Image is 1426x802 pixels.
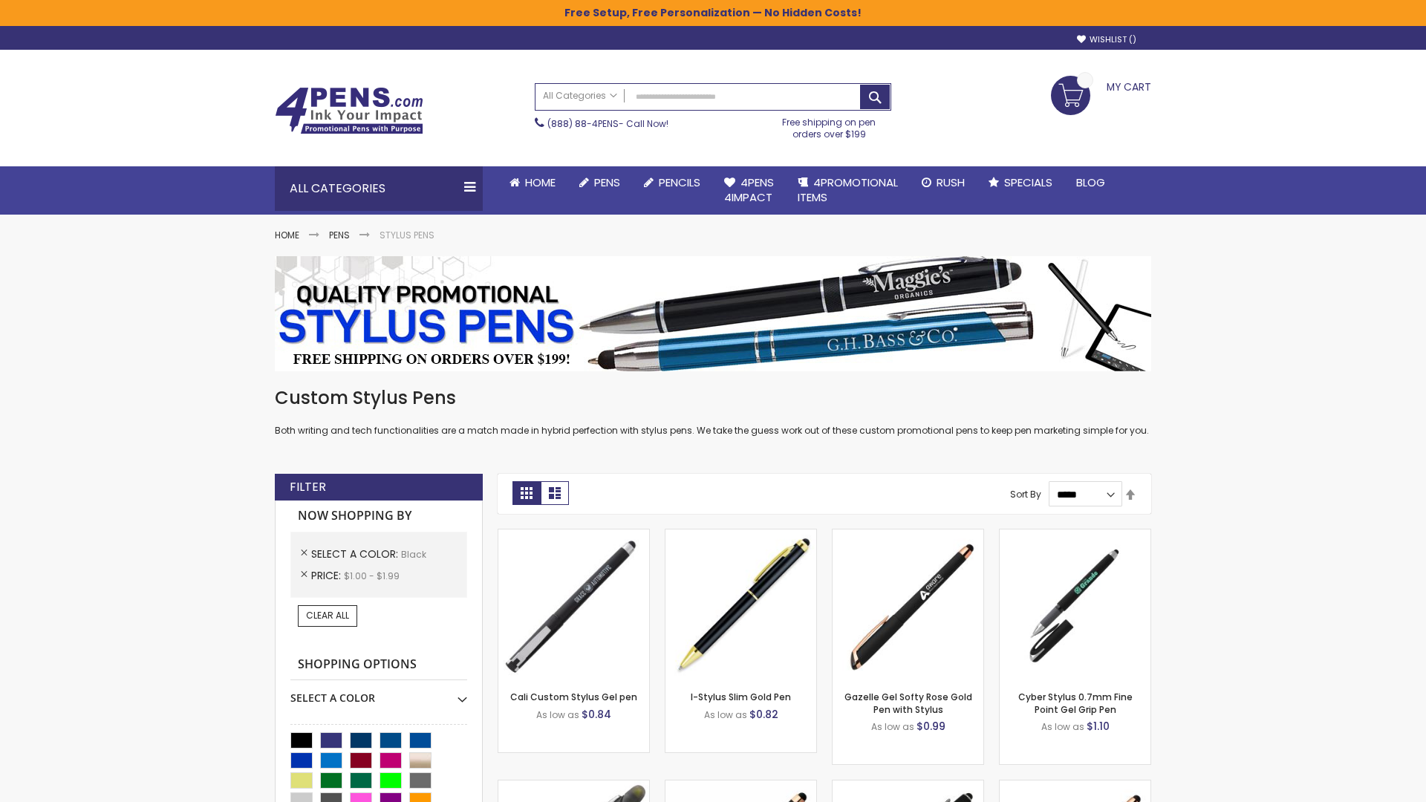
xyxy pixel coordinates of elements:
[512,481,541,505] strong: Grid
[1076,175,1105,190] span: Blog
[665,780,816,792] a: Islander Softy Rose Gold Gel Pen with Stylus-Black
[311,568,344,583] span: Price
[344,570,400,582] span: $1.00 - $1.99
[298,605,357,626] a: Clear All
[275,166,483,211] div: All Categories
[498,166,567,199] a: Home
[329,229,350,241] a: Pens
[582,707,611,722] span: $0.84
[543,90,617,102] span: All Categories
[275,256,1151,371] img: Stylus Pens
[798,175,898,205] span: 4PROMOTIONAL ITEMS
[1000,780,1150,792] a: Gazelle Gel Softy Rose Gold Pen with Stylus - ColorJet-Black
[275,229,299,241] a: Home
[1004,175,1052,190] span: Specials
[498,529,649,541] a: Cali Custom Stylus Gel pen-Black
[594,175,620,190] span: Pens
[536,708,579,721] span: As low as
[1064,166,1117,199] a: Blog
[510,691,637,703] a: Cali Custom Stylus Gel pen
[275,87,423,134] img: 4Pens Custom Pens and Promotional Products
[844,691,972,715] a: Gazelle Gel Softy Rose Gold Pen with Stylus
[567,166,632,199] a: Pens
[712,166,786,215] a: 4Pens4impact
[917,719,945,734] span: $0.99
[306,609,349,622] span: Clear All
[1087,719,1110,734] span: $1.10
[871,720,914,733] span: As low as
[833,529,983,541] a: Gazelle Gel Softy Rose Gold Pen with Stylus-Black
[665,529,816,541] a: I-Stylus Slim Gold-Black
[1041,720,1084,733] span: As low as
[1018,691,1133,715] a: Cyber Stylus 0.7mm Fine Point Gel Grip Pen
[833,529,983,680] img: Gazelle Gel Softy Rose Gold Pen with Stylus-Black
[290,649,467,681] strong: Shopping Options
[724,175,774,205] span: 4Pens 4impact
[290,501,467,532] strong: Now Shopping by
[704,708,747,721] span: As low as
[659,175,700,190] span: Pencils
[290,680,467,705] div: Select A Color
[1077,34,1136,45] a: Wishlist
[380,229,434,241] strong: Stylus Pens
[547,117,668,130] span: - Call Now!
[665,529,816,680] img: I-Stylus Slim Gold-Black
[547,117,619,130] a: (888) 88-4PENS
[525,175,556,190] span: Home
[498,529,649,680] img: Cali Custom Stylus Gel pen-Black
[937,175,965,190] span: Rush
[977,166,1064,199] a: Specials
[275,386,1151,437] div: Both writing and tech functionalities are a match made in hybrid perfection with stylus pens. We ...
[498,780,649,792] a: Souvenir® Jalan Highlighter Stylus Pen Combo-Black
[401,548,426,561] span: Black
[535,84,625,108] a: All Categories
[767,111,892,140] div: Free shipping on pen orders over $199
[632,166,712,199] a: Pencils
[275,386,1151,410] h1: Custom Stylus Pens
[786,166,910,215] a: 4PROMOTIONALITEMS
[833,780,983,792] a: Custom Soft Touch® Metal Pens with Stylus-Black
[311,547,401,561] span: Select A Color
[1010,488,1041,501] label: Sort By
[691,691,791,703] a: I-Stylus Slim Gold Pen
[290,479,326,495] strong: Filter
[749,707,778,722] span: $0.82
[1000,529,1150,541] a: Cyber Stylus 0.7mm Fine Point Gel Grip Pen-Black
[910,166,977,199] a: Rush
[1000,529,1150,680] img: Cyber Stylus 0.7mm Fine Point Gel Grip Pen-Black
